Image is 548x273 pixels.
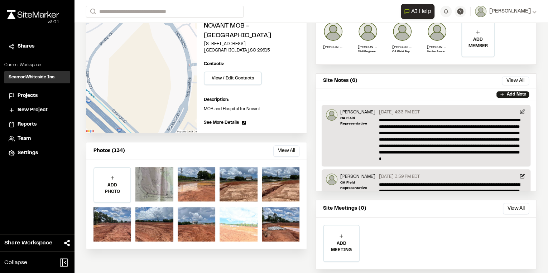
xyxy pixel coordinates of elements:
a: Shares [9,43,66,50]
p: Contacts: [204,61,224,67]
a: Team [9,135,66,143]
span: Settings [18,149,38,157]
h2: Novant MOB - [GEOGRAPHIC_DATA] [204,21,300,41]
button: View All [502,77,529,85]
p: [STREET_ADDRESS] [204,41,300,47]
img: Ethan Davis [427,21,447,42]
a: Projects [9,92,66,100]
span: Share Workspace [4,239,52,247]
a: New Project [9,106,66,114]
p: ADD PHOTO [94,182,130,195]
p: Current Workspace [4,62,70,68]
a: Settings [9,149,66,157]
button: Open AI Assistant [401,4,434,19]
p: CA Field Representative [340,180,376,191]
span: See More Details [204,120,239,126]
p: [PERSON_NAME] [392,44,412,50]
p: CA Field Representative [392,50,412,54]
p: Description: [204,97,300,103]
img: Katlyn Thomasson [392,21,412,42]
img: Katlyn Thomasson [326,174,337,185]
img: User [475,6,486,17]
div: Open AI Assistant [401,4,437,19]
button: View / Edit Contacts [204,72,262,85]
button: Search [86,6,99,18]
p: ADD MEETING [324,240,359,253]
p: ADD MEMBER [462,36,494,49]
p: [PERSON_NAME] [340,109,376,116]
span: AI Help [411,7,431,16]
p: [PERSON_NAME] [340,174,376,180]
span: Projects [18,92,38,100]
span: [PERSON_NAME] [489,8,531,15]
img: Aaron LeBrun [358,21,378,42]
span: Reports [18,121,37,128]
p: [PERSON_NAME] [358,44,378,50]
p: Add Note [506,91,526,98]
p: Site Notes (6) [323,77,357,85]
p: Senior Associate [427,50,447,54]
h3: SeamonWhiteside Inc. [9,74,56,81]
span: Team [18,135,31,143]
img: Raphael Betit [323,21,343,42]
p: [DATE] 3:59 PM EDT [379,174,420,180]
div: Oh geez...please don't... [7,19,59,25]
p: Civil Engineering Project Coordinator [358,50,378,54]
p: [PERSON_NAME] [427,44,447,50]
p: CA Field Representative [340,116,376,126]
p: MOB and Hospital for Novant [204,106,300,112]
span: Collapse [4,258,27,267]
button: View All [503,203,529,214]
span: Shares [18,43,34,50]
span: New Project [18,106,48,114]
p: Site Meetings (0) [323,205,366,213]
p: Photos (134) [93,147,125,155]
img: rebrand.png [7,10,59,19]
p: [GEOGRAPHIC_DATA] , SC 29615 [204,47,300,54]
p: [DATE] 4:33 PM EDT [379,109,420,116]
img: Katlyn Thomasson [326,109,337,121]
button: [PERSON_NAME] [475,6,537,17]
a: Reports [9,121,66,128]
p: [PERSON_NAME] [323,44,343,50]
button: View All [273,145,299,157]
